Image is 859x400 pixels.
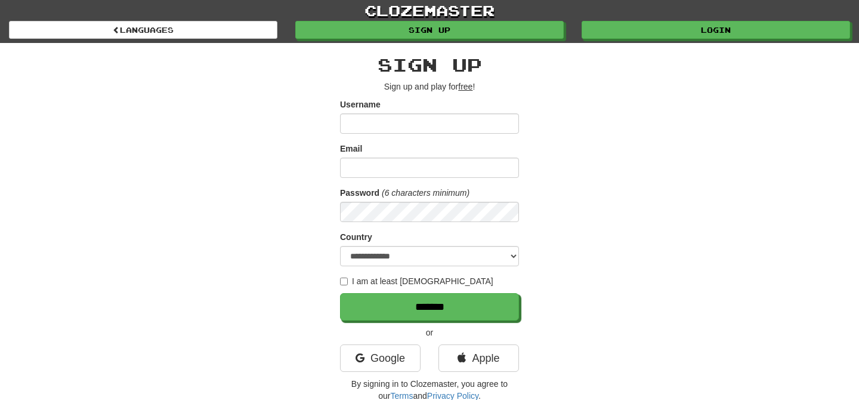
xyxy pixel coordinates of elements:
p: or [340,327,519,339]
a: Login [582,21,850,39]
a: Sign up [295,21,564,39]
input: I am at least [DEMOGRAPHIC_DATA] [340,278,348,285]
p: Sign up and play for ! [340,81,519,93]
label: Country [340,231,372,243]
a: Google [340,344,421,372]
label: Username [340,99,381,110]
a: Languages [9,21,277,39]
label: Password [340,187,379,199]
em: (6 characters minimum) [382,188,469,198]
a: Apple [438,344,519,372]
label: Email [340,143,362,155]
label: I am at least [DEMOGRAPHIC_DATA] [340,275,493,287]
h2: Sign up [340,55,519,75]
u: free [458,82,472,91]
